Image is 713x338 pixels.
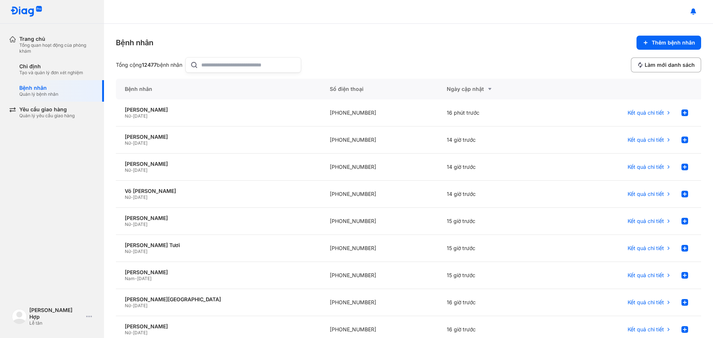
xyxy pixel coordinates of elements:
div: [PHONE_NUMBER] [321,262,438,289]
div: Bệnh nhân [116,37,153,48]
div: [PHONE_NUMBER] [321,154,438,181]
div: Ngày cập nhật [447,85,546,93]
span: Nữ [125,303,131,308]
div: [PHONE_NUMBER] [321,289,438,316]
span: [DATE] [133,249,147,254]
div: [PERSON_NAME] [125,106,312,113]
span: [DATE] [133,140,147,146]
span: Nữ [125,194,131,200]
span: [DATE] [133,167,147,173]
div: [PERSON_NAME] [125,161,312,167]
div: Tổng quan hoạt động của phòng khám [19,42,95,54]
div: Chỉ định [19,63,83,70]
div: 16 phút trước [438,99,555,127]
div: [PERSON_NAME] [125,215,312,221]
div: [PERSON_NAME] Hợp [29,307,83,320]
span: [DATE] [137,276,152,281]
span: - [135,276,137,281]
span: Thêm bệnh nhân [652,39,695,46]
div: Quản lý bệnh nhân [19,91,58,97]
span: Kết quả chi tiết [628,326,664,333]
span: Kết quả chi tiết [628,137,664,143]
div: [PERSON_NAME] [125,323,312,330]
span: Kết quả chi tiết [628,191,664,197]
span: Nữ [125,167,131,173]
span: [DATE] [133,303,147,308]
div: [PERSON_NAME] [125,269,312,276]
span: Kết quả chi tiết [628,272,664,279]
img: logo [12,309,27,324]
div: Tạo và quản lý đơn xét nghiệm [19,70,83,76]
div: [PERSON_NAME] Tươi [125,242,312,249]
div: 15 giờ trước [438,262,555,289]
span: - [131,330,133,335]
div: [PERSON_NAME][GEOGRAPHIC_DATA] [125,296,312,303]
div: Võ [PERSON_NAME] [125,188,312,194]
span: - [131,249,133,254]
div: Lễ tân [29,320,83,326]
span: Làm mới danh sách [645,62,695,68]
div: 15 giờ trước [438,208,555,235]
div: Trang chủ [19,36,95,42]
span: Nữ [125,249,131,254]
span: Kết quả chi tiết [628,164,664,170]
span: Nữ [125,221,131,227]
div: Bệnh nhân [116,79,321,99]
span: Kết quả chi tiết [628,218,664,224]
div: [PHONE_NUMBER] [321,127,438,154]
div: 14 giờ trước [438,127,555,154]
div: Bệnh nhân [19,85,58,91]
div: [PHONE_NUMBER] [321,99,438,127]
div: 14 giờ trước [438,181,555,208]
span: 12477 [142,62,157,68]
button: Thêm bệnh nhân [637,36,701,50]
span: - [131,113,133,119]
div: [PHONE_NUMBER] [321,208,438,235]
div: Yêu cầu giao hàng [19,106,75,113]
div: Quản lý yêu cầu giao hàng [19,113,75,119]
span: Kết quả chi tiết [628,245,664,252]
span: Nam [125,276,135,281]
span: - [131,194,133,200]
span: - [131,221,133,227]
span: [DATE] [133,194,147,200]
span: Nữ [125,140,131,146]
span: Nữ [125,330,131,335]
img: logo [10,6,42,17]
span: [DATE] [133,330,147,335]
span: - [131,140,133,146]
div: 14 giờ trước [438,154,555,181]
span: - [131,167,133,173]
span: [DATE] [133,113,147,119]
span: Kết quả chi tiết [628,109,664,116]
span: Kết quả chi tiết [628,299,664,306]
span: Nữ [125,113,131,119]
div: Số điện thoại [321,79,438,99]
span: [DATE] [133,221,147,227]
div: 15 giờ trước [438,235,555,262]
div: 16 giờ trước [438,289,555,316]
div: Tổng cộng bệnh nhân [116,62,182,68]
div: [PHONE_NUMBER] [321,181,438,208]
div: [PERSON_NAME] [125,134,312,140]
div: [PHONE_NUMBER] [321,235,438,262]
span: - [131,303,133,308]
button: Làm mới danh sách [631,58,701,72]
